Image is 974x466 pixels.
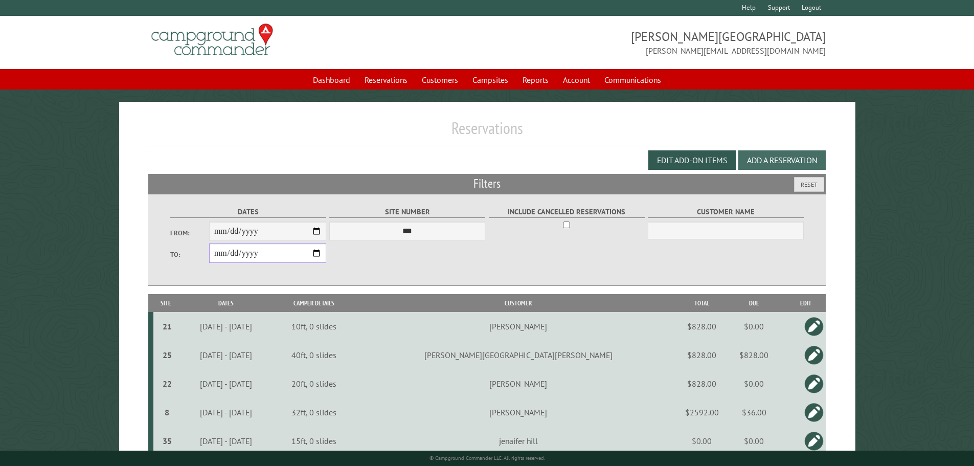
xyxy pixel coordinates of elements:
div: 35 [157,436,177,446]
td: [PERSON_NAME] [355,369,682,398]
div: 21 [157,321,177,331]
img: Campground Commander [148,20,276,60]
td: $0.00 [722,427,785,455]
label: Dates [170,206,326,218]
td: 32ft, 0 slides [273,398,355,427]
div: [DATE] - [DATE] [180,436,271,446]
div: 25 [157,350,177,360]
td: $828.00 [682,369,722,398]
td: $828.00 [682,341,722,369]
td: 40ft, 0 slides [273,341,355,369]
td: $2592.00 [682,398,722,427]
label: Site Number [329,206,485,218]
label: To: [170,250,209,259]
div: 22 [157,379,177,389]
td: $828.00 [722,341,785,369]
a: Reports [516,70,555,90]
label: Customer Name [648,206,804,218]
td: $0.00 [682,427,722,455]
td: 20ft, 0 slides [273,369,355,398]
th: Camper Details [273,294,355,312]
div: 8 [157,407,177,417]
div: [DATE] - [DATE] [180,350,271,360]
h1: Reservations [148,118,826,146]
td: [PERSON_NAME] [355,398,682,427]
button: Reset [794,177,824,192]
label: From: [170,228,209,238]
small: © Campground Commander LLC. All rights reserved. [429,455,545,461]
a: Account [557,70,596,90]
span: [PERSON_NAME][GEOGRAPHIC_DATA] [PERSON_NAME][EMAIL_ADDRESS][DOMAIN_NAME] [487,28,826,57]
a: Campsites [466,70,514,90]
td: jenaifer hill [355,427,682,455]
a: Reservations [358,70,414,90]
td: 10ft, 0 slides [273,312,355,341]
td: 15ft, 0 slides [273,427,355,455]
button: Edit Add-on Items [648,150,736,170]
label: Include Cancelled Reservations [489,206,645,218]
a: Customers [416,70,464,90]
div: [DATE] - [DATE] [180,321,271,331]
td: $0.00 [722,312,785,341]
th: Site [153,294,179,312]
div: [DATE] - [DATE] [180,379,271,389]
td: [PERSON_NAME][GEOGRAPHIC_DATA][PERSON_NAME] [355,341,682,369]
h2: Filters [148,174,826,193]
td: $0.00 [722,369,785,398]
button: Add a Reservation [738,150,826,170]
td: $828.00 [682,312,722,341]
th: Total [682,294,722,312]
th: Due [722,294,785,312]
td: $36.00 [722,398,785,427]
th: Edit [785,294,826,312]
td: [PERSON_NAME] [355,312,682,341]
div: [DATE] - [DATE] [180,407,271,417]
a: Dashboard [307,70,356,90]
a: Communications [598,70,667,90]
th: Dates [178,294,273,312]
th: Customer [355,294,682,312]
